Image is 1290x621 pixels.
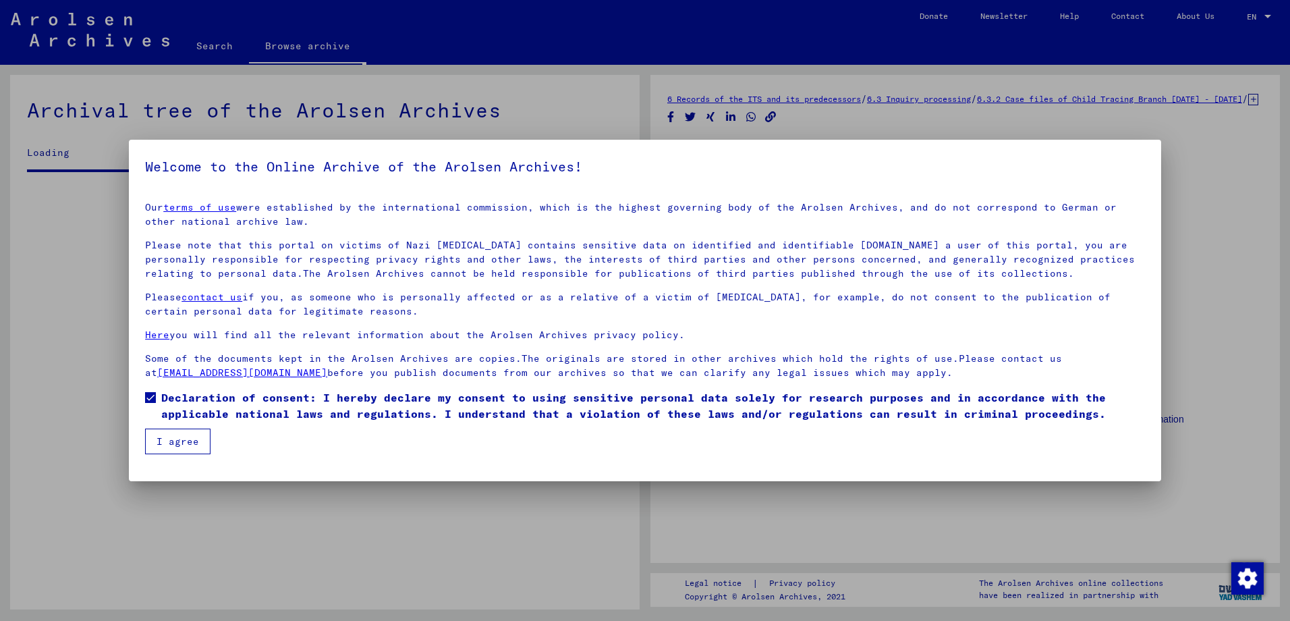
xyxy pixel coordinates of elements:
div: Change consent [1231,562,1263,594]
p: Some of the documents kept in the Arolsen Archives are copies.The originals are stored in other a... [145,352,1145,380]
p: Our were established by the international commission, which is the highest governing body of the ... [145,200,1145,229]
a: Here [145,329,169,341]
a: terms of use [163,201,236,213]
span: Declaration of consent: I hereby declare my consent to using sensitive personal data solely for r... [161,389,1145,422]
p: Please note that this portal on victims of Nazi [MEDICAL_DATA] contains sensitive data on identif... [145,238,1145,281]
a: contact us [181,291,242,303]
p: Please if you, as someone who is personally affected or as a relative of a victim of [MEDICAL_DAT... [145,290,1145,319]
p: you will find all the relevant information about the Arolsen Archives privacy policy. [145,328,1145,342]
button: I agree [145,429,211,454]
h5: Welcome to the Online Archive of the Arolsen Archives! [145,156,1145,178]
a: [EMAIL_ADDRESS][DOMAIN_NAME] [157,367,327,379]
img: Change consent [1231,562,1264,595]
